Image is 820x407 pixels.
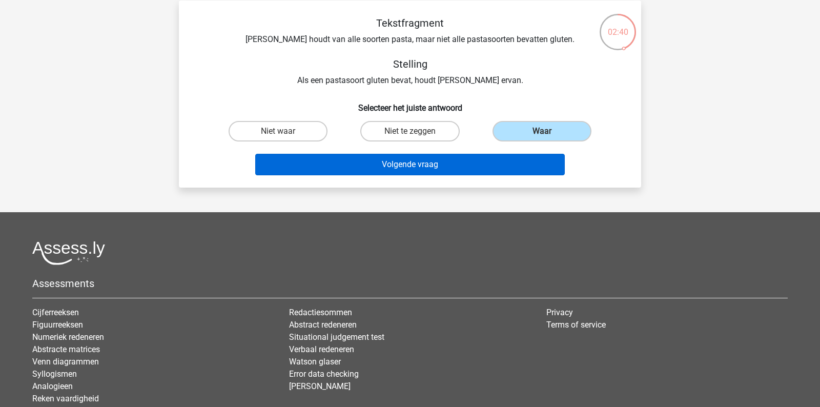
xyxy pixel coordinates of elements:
[195,95,625,113] h6: Selecteer het juiste antwoord
[289,332,384,342] a: Situational judgement test
[289,344,354,354] a: Verbaal redeneren
[195,17,625,87] div: [PERSON_NAME] houdt van alle soorten pasta, maar niet alle pastasoorten bevatten gluten. Als een ...
[32,277,788,290] h5: Assessments
[32,332,104,342] a: Numeriek redeneren
[599,13,637,38] div: 02:40
[546,320,606,330] a: Terms of service
[289,357,341,367] a: Watson glaser
[32,357,99,367] a: Venn diagrammen
[228,17,592,29] h5: Tekstfragment
[360,121,459,141] label: Niet te zeggen
[289,320,357,330] a: Abstract redeneren
[32,320,83,330] a: Figuurreeksen
[255,154,565,175] button: Volgende vraag
[32,369,77,379] a: Syllogismen
[289,381,351,391] a: [PERSON_NAME]
[32,344,100,354] a: Abstracte matrices
[493,121,591,141] label: Waar
[32,394,99,403] a: Reken vaardigheid
[546,308,573,317] a: Privacy
[228,58,592,70] h5: Stelling
[289,308,352,317] a: Redactiesommen
[229,121,327,141] label: Niet waar
[32,308,79,317] a: Cijferreeksen
[32,241,105,265] img: Assessly logo
[32,381,73,391] a: Analogieen
[289,369,359,379] a: Error data checking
